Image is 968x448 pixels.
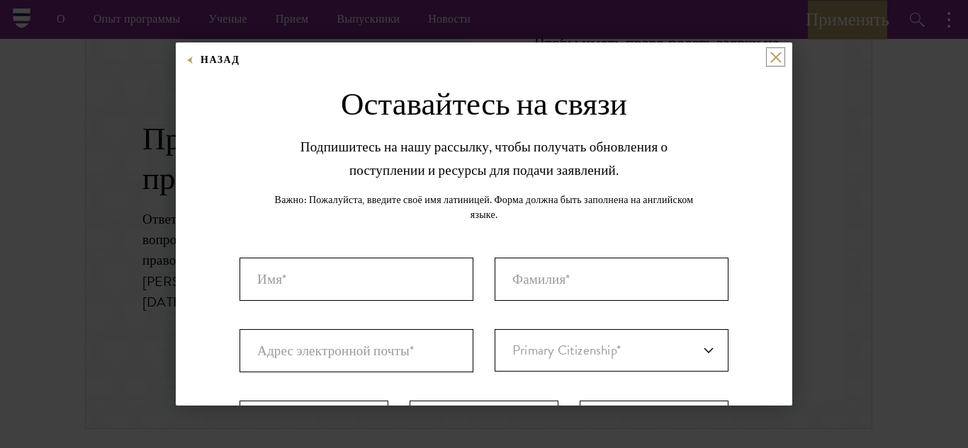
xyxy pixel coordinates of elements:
[240,401,388,443] select: Месяц
[410,401,558,443] select: День
[186,51,240,69] button: Назад
[495,258,728,301] input: Фамилия*
[341,84,627,124] font: Оставайтесь на связи
[495,329,728,372] div: Основное гражданство*
[201,52,240,67] font: Назад
[580,401,728,443] select: Год
[240,329,473,372] input: Адрес электронной почты*
[275,193,694,222] font: Важно: Пожалуйста, введите своё имя латиницей. Форма должна быть заполнена на английском языке.
[300,137,668,180] font: Подпишитесь на нашу рассылку, чтобы получать обновления о поступлении и ресурсы для подачи заявле...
